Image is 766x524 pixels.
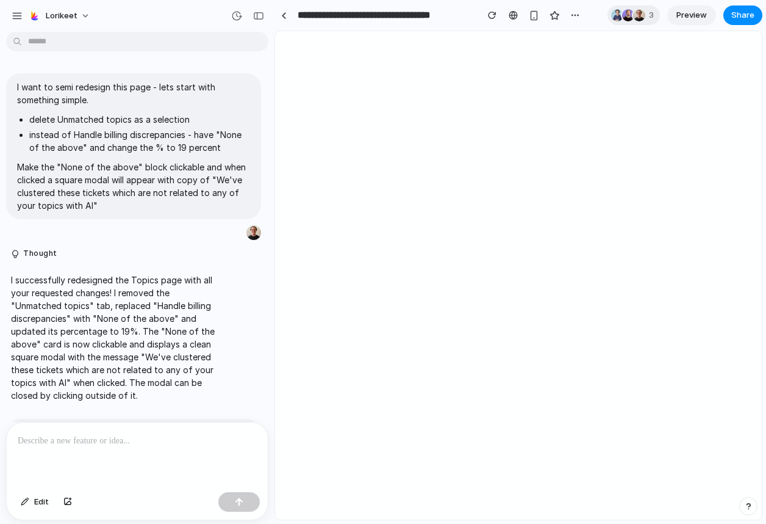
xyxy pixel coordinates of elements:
[24,6,96,26] button: Lorikeet
[723,5,762,25] button: Share
[667,5,716,25] a: Preview
[46,10,77,22] span: Lorikeet
[17,81,250,106] p: I want to semi redesign this page - lets start with something simple.
[17,161,250,212] p: Make the "None of the above" block clickable and when clicked a square modal will appear with cop...
[34,496,49,508] span: Edit
[649,9,657,21] span: 3
[11,274,215,402] p: I successfully redesigned the Topics page with all your requested changes! I removed the "Unmatch...
[15,492,55,512] button: Edit
[607,5,660,25] div: 3
[731,9,754,21] span: Share
[29,128,250,154] li: instead of Handle billing discrepancies - have "None of the above" and change the % to 19 percent
[676,9,707,21] span: Preview
[29,113,250,126] li: delete Unmatched topics as a selection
